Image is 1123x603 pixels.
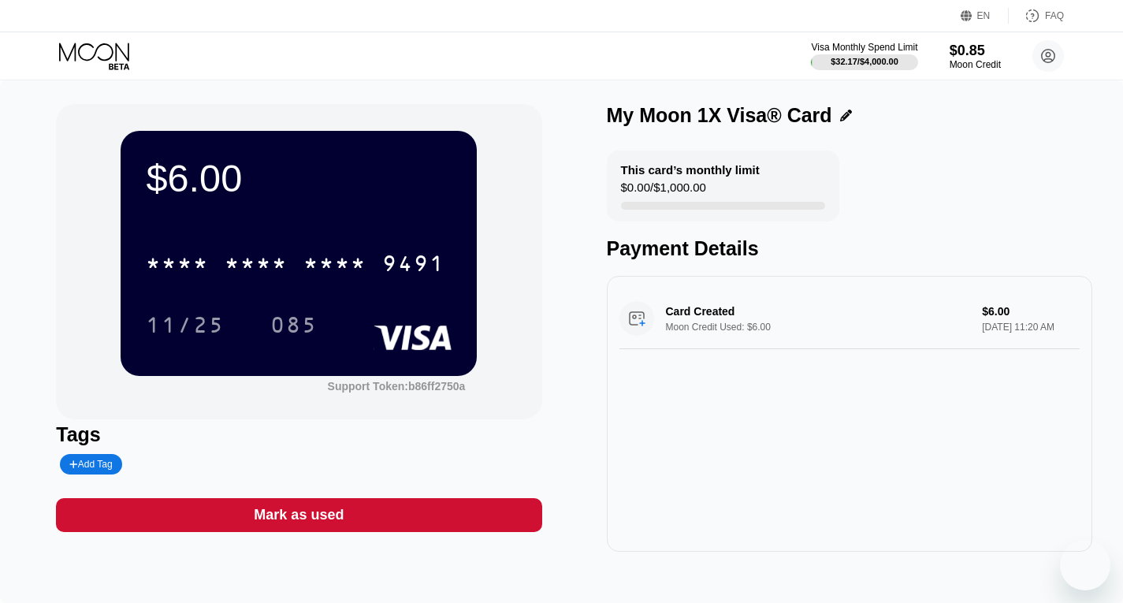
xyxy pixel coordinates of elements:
div: EN [961,8,1009,24]
div: My Moon 1X Visa® Card [607,104,832,127]
div: Add Tag [69,459,112,470]
div: $0.85 [950,43,1001,59]
div: This card’s monthly limit [621,163,760,177]
div: FAQ [1009,8,1064,24]
div: $0.85Moon Credit [950,43,1001,70]
div: Tags [56,423,541,446]
div: $32.17 / $4,000.00 [831,57,898,66]
div: $0.00 / $1,000.00 [621,181,706,202]
div: 085 [270,315,318,340]
div: Mark as used [56,498,541,532]
div: Mark as used [254,506,344,524]
div: 11/25 [134,305,236,344]
div: EN [977,10,991,21]
div: Visa Monthly Spend Limit [811,42,917,53]
div: Support Token:b86ff2750a [328,380,466,393]
div: Payment Details [607,237,1092,260]
div: 085 [258,305,329,344]
div: 11/25 [146,315,225,340]
div: FAQ [1045,10,1064,21]
div: $6.00 [146,156,452,200]
div: Add Tag [60,454,121,475]
iframe: Button to launch messaging window [1060,540,1110,590]
div: 9491 [382,253,445,278]
div: Support Token: b86ff2750a [328,380,466,393]
div: Visa Monthly Spend Limit$32.17/$4,000.00 [811,42,917,70]
div: Moon Credit [950,59,1001,70]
